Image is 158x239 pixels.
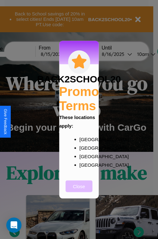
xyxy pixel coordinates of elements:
[79,160,91,169] p: [GEOGRAPHIC_DATA]
[79,135,91,143] p: [GEOGRAPHIC_DATA]
[79,152,91,160] p: [GEOGRAPHIC_DATA]
[37,74,121,84] h3: BACK2SCHOOL20
[59,84,99,113] h2: Promo Terms
[3,109,8,134] div: Give Feedback
[6,218,21,233] div: Open Intercom Messenger
[66,180,93,192] button: Close
[79,143,91,152] p: [GEOGRAPHIC_DATA]
[59,114,95,128] b: These locations apply:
